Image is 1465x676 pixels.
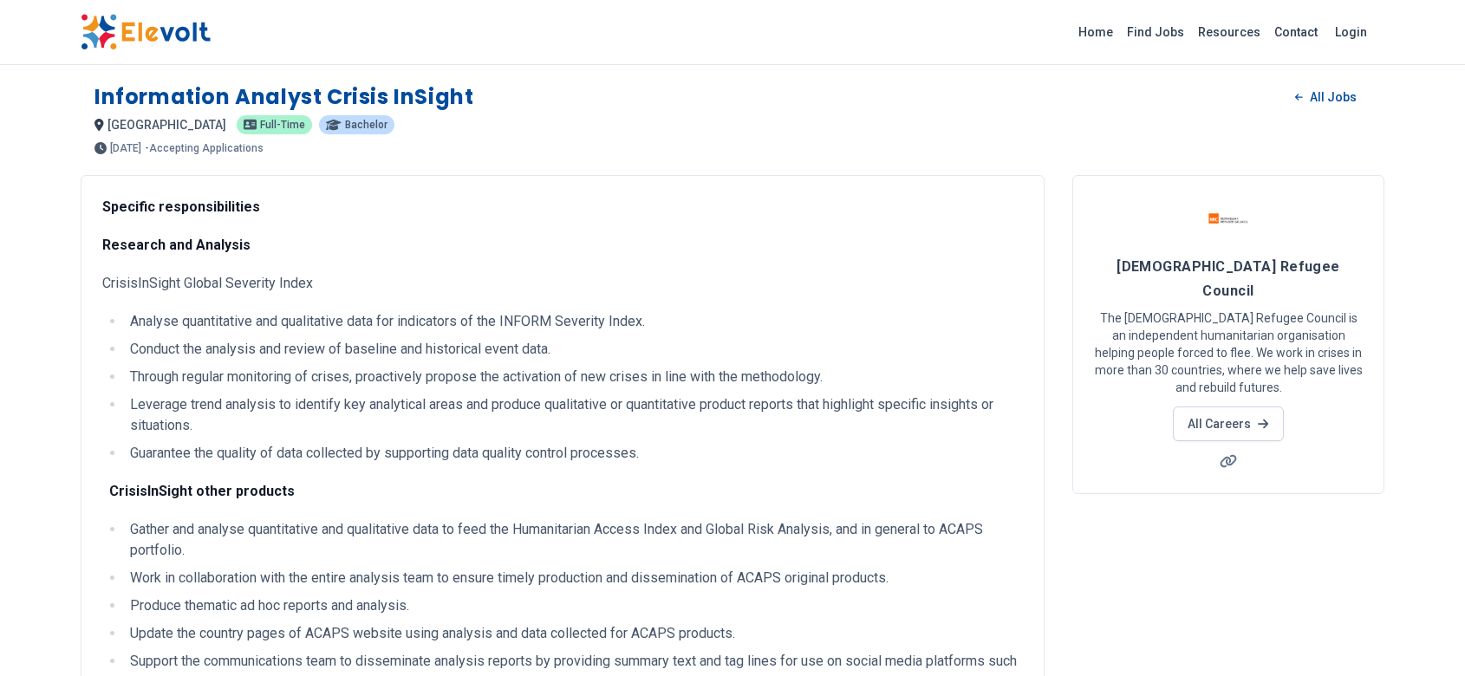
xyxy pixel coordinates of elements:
li: Update the country pages of ACAPS website using analysis and data collected for ACAPS products. [125,623,1023,644]
li: Guarantee the quality of data collected by supporting data quality control processes. [125,443,1023,464]
a: All Jobs [1281,84,1371,110]
strong: Specific responsibilities [102,198,260,215]
li: Conduct the analysis and review of baseline and historical event data. [125,339,1023,360]
li: Through regular monitoring of crises, proactively propose the activation of new crises in line wi... [125,367,1023,387]
li: Analyse quantitative and qualitative data for indicators of the INFORM Severity Index. [125,311,1023,332]
a: Login [1325,15,1377,49]
li: Leverage trend analysis to identify key analytical areas and produce qualitative or quantitative ... [125,394,1023,436]
strong: Research and Analysis [102,237,251,253]
h1: Information Analyst Crisis InSight [94,83,473,111]
img: Elevolt [81,14,211,50]
span: [DATE] [110,143,141,153]
span: [DEMOGRAPHIC_DATA] Refugee Council [1117,258,1340,299]
a: All Careers [1173,406,1283,441]
li: Gather and analyse quantitative and qualitative data to feed the Humanitarian Access Index and Gl... [125,519,1023,561]
a: Home [1071,18,1120,46]
p: - Accepting Applications [145,143,264,153]
p: The [DEMOGRAPHIC_DATA] Refugee Council is an independent humanitarian organisation helping people... [1094,309,1363,396]
a: Contact [1267,18,1325,46]
strong: CrisisInSight other products [109,483,295,499]
p: CrisisInSight Global Severity Index [102,273,1023,294]
span: Bachelor [345,120,387,130]
a: Resources [1191,18,1267,46]
li: Work in collaboration with the entire analysis team to ensure timely production and dissemination... [125,568,1023,588]
a: Find Jobs [1120,18,1191,46]
li: Produce thematic ad hoc reports and analysis. [125,595,1023,616]
span: Full-time [260,120,305,130]
img: Norwegian Refugee Council [1207,197,1250,240]
span: [GEOGRAPHIC_DATA] [107,118,226,132]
